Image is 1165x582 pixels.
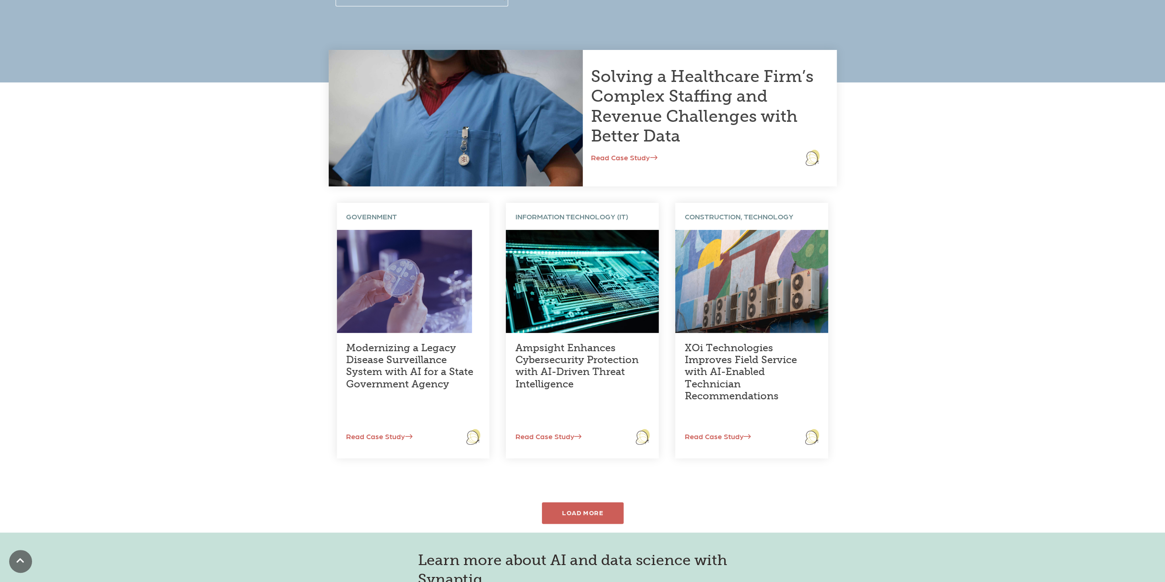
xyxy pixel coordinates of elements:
[337,230,472,333] img: Laboratory technician holding a sample
[542,502,623,524] div: LOAD MORE
[591,153,657,162] a: Read Case Study
[346,342,473,390] a: Modernizing a Legacy Disease Surveillance System with AI for a State Government Agency
[805,429,819,445] img: logo
[506,203,659,230] div: INFORMATION TECHNOLOGY (IT)
[675,203,828,230] div: CONSTRUCTION, TECHNOLOGY
[337,203,490,230] div: GOVERNMENT
[675,230,828,333] img: Air conditioning units with a colorful background
[515,342,638,390] a: Ampsight Enhances Cybersecurity Protection with AI-Driven Threat Intelligence
[506,432,581,441] a: Read Case Study
[337,432,412,441] a: Read Case Study
[466,429,480,445] img: logo
[636,429,650,445] img: logo
[806,150,819,165] img: logo
[675,432,751,441] a: Read Case Study
[684,342,797,403] a: XOi Technologies Improves Field Service with AI-Enabled Technician Recommendations
[506,230,659,333] img: Diagram of a computer circuit
[591,66,813,146] a: Solving a Healthcare Firm’s Complex Staffing and Revenue Challenges with Better Data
